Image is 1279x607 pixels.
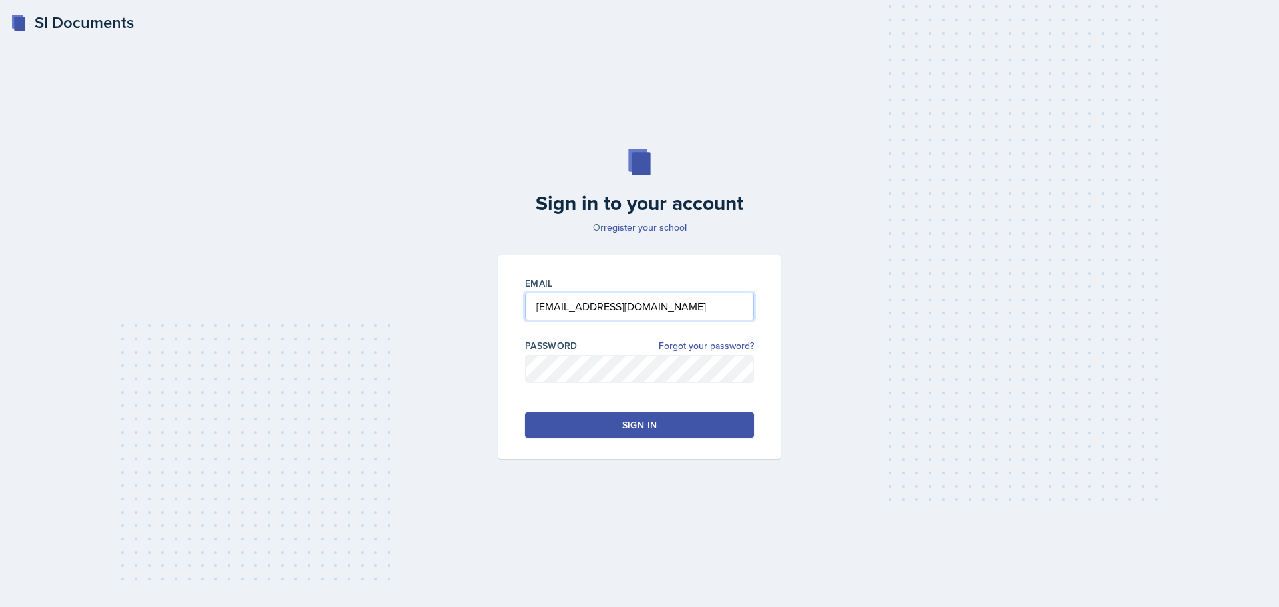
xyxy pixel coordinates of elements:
button: Sign in [525,412,754,438]
p: Or [490,221,789,234]
h2: Sign in to your account [490,191,789,215]
div: Sign in [622,418,657,432]
input: Email [525,293,754,320]
a: SI Documents [11,11,134,35]
a: register your school [604,221,687,234]
label: Email [525,277,553,290]
a: Forgot your password? [659,339,754,353]
label: Password [525,339,578,352]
